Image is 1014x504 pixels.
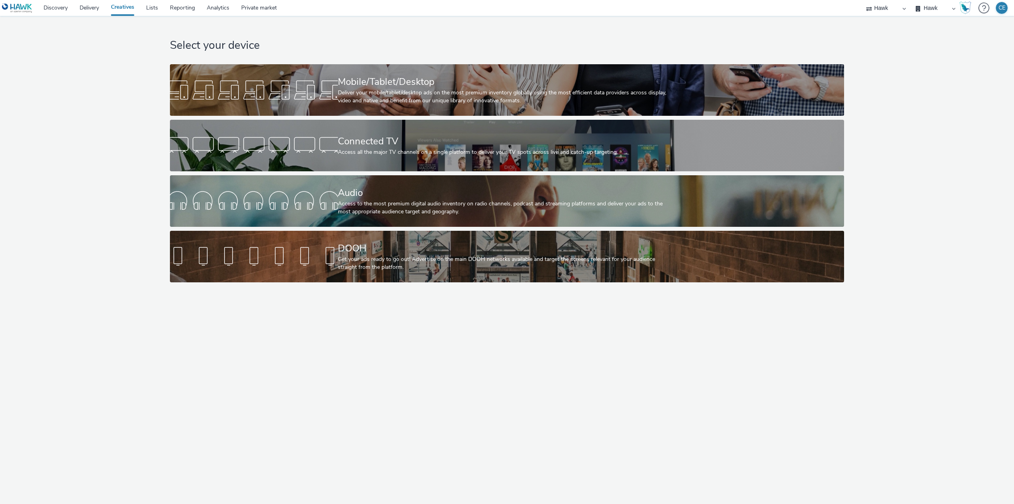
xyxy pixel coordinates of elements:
a: Hawk Academy [959,2,974,14]
a: DOOHGet your ads ready to go out! Advertise on the main DOOH networks available and target the sc... [170,231,844,282]
a: Mobile/Tablet/DesktopDeliver your mobile/tablet/desktop ads on the most premium inventory globall... [170,64,844,116]
div: DOOH [338,241,673,255]
img: Hawk Academy [959,2,971,14]
div: Get your ads ready to go out! Advertise on the main DOOH networks available and target the screen... [338,255,673,272]
div: Access all the major TV channels on a single platform to deliver your TV spots across live and ca... [338,148,673,156]
div: Deliver your mobile/tablet/desktop ads on the most premium inventory globally using the most effi... [338,89,673,105]
div: Mobile/Tablet/Desktop [338,75,673,89]
h1: Select your device [170,38,844,53]
div: Access to the most premium digital audio inventory on radio channels, podcast and streaming platf... [338,200,673,216]
div: Connected TV [338,134,673,148]
div: CE [999,2,1005,14]
a: AudioAccess to the most premium digital audio inventory on radio channels, podcast and streaming ... [170,175,844,227]
a: Connected TVAccess all the major TV channels on a single platform to deliver your TV spots across... [170,120,844,171]
img: undefined Logo [2,3,32,13]
div: Audio [338,186,673,200]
